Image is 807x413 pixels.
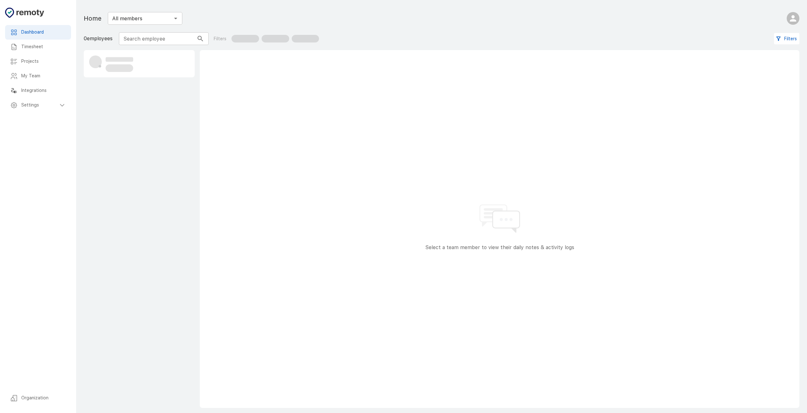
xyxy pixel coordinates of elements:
div: Projects [5,54,71,69]
h6: Timesheet [21,43,66,50]
p: Select a team member to view their daily notes & activity logs [425,244,574,251]
p: Filters [214,35,226,42]
div: Settings [5,98,71,113]
h1: Home [84,13,101,23]
p: 0 employees [84,35,113,42]
div: Organization [5,391,71,405]
div: Timesheet [5,40,71,54]
h6: Settings [21,102,58,109]
div: My Team [5,69,71,83]
h6: Integrations [21,87,66,94]
button: Open [171,14,180,23]
h6: Dashboard [21,29,66,36]
h6: Projects [21,58,66,65]
h6: My Team [21,73,66,80]
button: Filters [774,33,799,45]
div: Integrations [5,83,71,98]
h6: Organization [21,395,66,402]
div: Dashboard [5,25,71,40]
